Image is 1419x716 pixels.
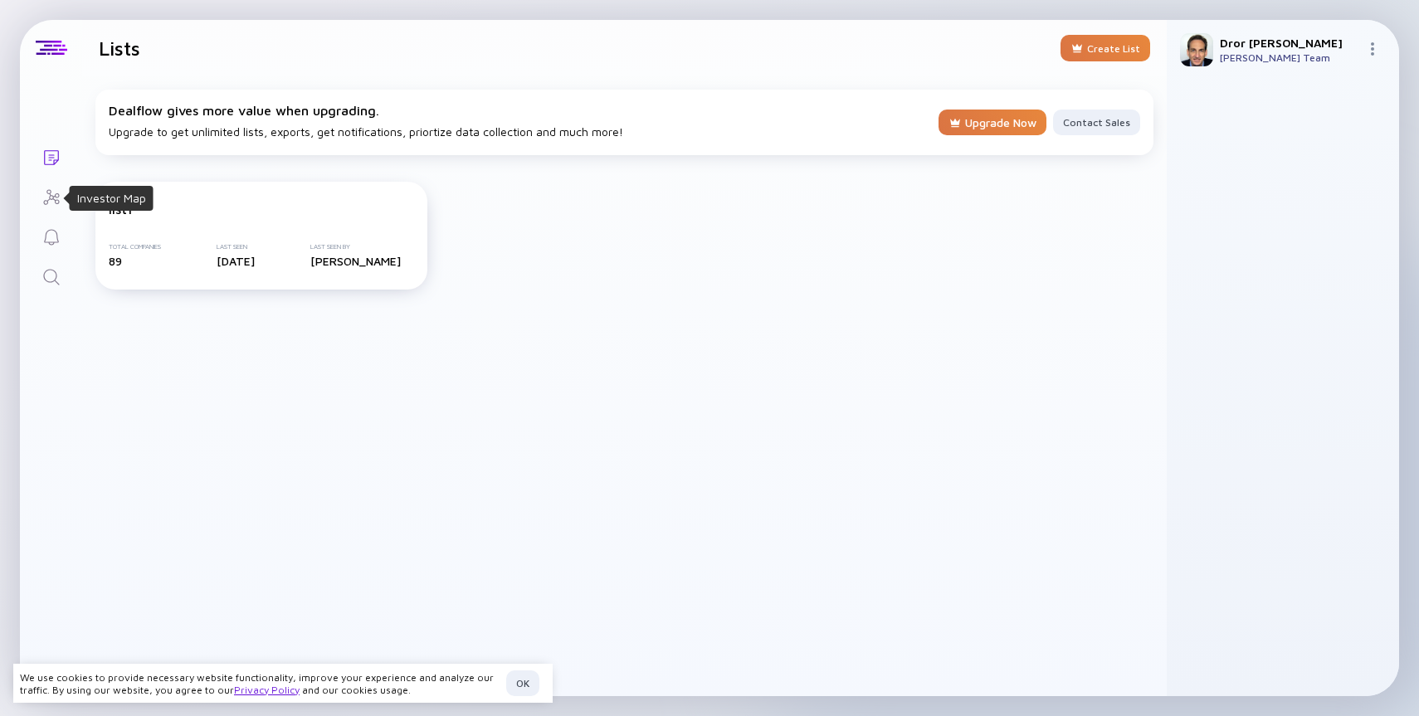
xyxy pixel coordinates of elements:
[109,254,122,268] span: 89
[20,256,82,295] a: Search
[109,103,932,139] div: Upgrade to get unlimited lists, exports, get notifications, priortize data collection and much more!
[20,136,82,176] a: Lists
[939,110,1046,135] button: Upgrade Now
[20,176,82,216] a: Investor Map
[217,254,255,268] div: [DATE]
[1180,33,1213,66] img: Dror Profile Picture
[939,109,1046,137] div: Upgrade Now
[77,190,146,207] div: Investor Map
[1220,51,1359,64] div: [PERSON_NAME] Team
[1220,36,1359,50] div: Dror [PERSON_NAME]
[310,243,401,251] div: Last Seen By
[234,684,300,696] a: Privacy Policy
[1366,42,1379,56] img: Menu
[20,671,500,696] div: We use cookies to provide necessary website functionality, improve your experience and analyze ou...
[217,243,255,251] div: Last Seen
[99,37,140,60] h1: Lists
[310,254,401,268] div: [PERSON_NAME]
[1061,35,1150,61] button: Create List
[506,670,539,696] button: OK
[109,103,932,118] div: Dealflow gives more value when upgrading.
[109,243,161,251] div: Total Companies
[20,216,82,256] a: Reminders
[1053,110,1140,135] button: Contact Sales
